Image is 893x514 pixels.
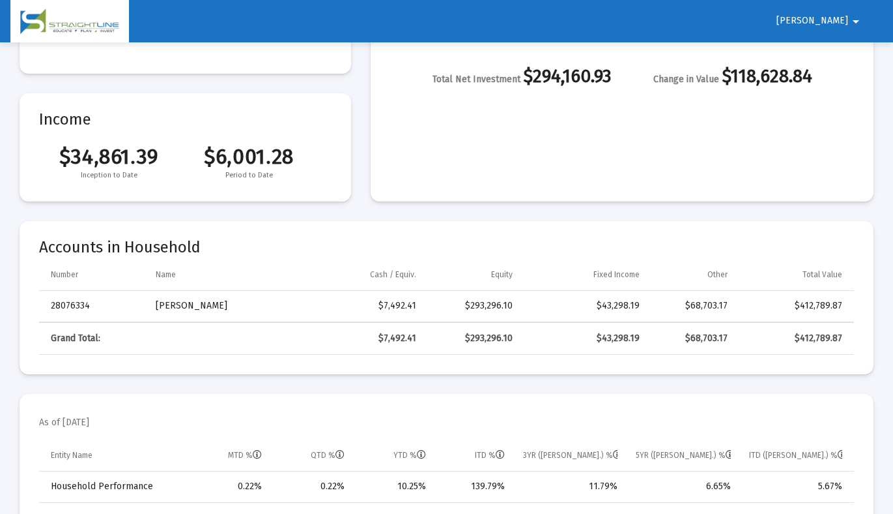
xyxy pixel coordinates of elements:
[39,113,332,126] mat-card-title: Income
[653,74,719,85] span: Change in Value
[475,450,505,461] div: ITD %
[491,269,513,280] div: Equity
[658,332,728,345] div: $68,703.17
[309,332,416,345] div: $7,492.41
[432,74,520,85] span: Total Net Investment
[658,299,728,312] div: $68,703.17
[354,440,435,471] td: Column YTD %
[761,8,879,34] button: [PERSON_NAME]
[39,259,854,355] div: Data grid
[749,450,842,461] div: ITD ([PERSON_NAME].) %
[802,269,842,280] div: Total Value
[271,440,354,471] td: Column QTD %
[531,299,640,312] div: $43,298.19
[39,241,854,254] mat-card-title: Accounts in Household
[370,269,416,280] div: Cash / Equiv.
[51,332,137,345] div: Grand Total:
[156,269,176,280] div: Name
[51,269,78,280] div: Number
[523,480,617,493] div: 11.79%
[636,450,730,461] div: 5YR ([PERSON_NAME].) %
[39,416,89,429] mat-card-subtitle: As of [DATE]
[39,291,147,322] td: 28076334
[51,450,92,461] div: Entity Name
[39,259,147,290] td: Column Number
[425,259,521,290] td: Column Equity
[737,259,854,290] td: Column Total Value
[522,259,649,290] td: Column Fixed Income
[746,299,842,312] div: $412,789.87
[444,480,505,493] div: 139.79%
[20,8,119,35] img: Dashboard
[228,450,262,461] div: MTD %
[636,480,730,493] div: 6.65%
[593,269,640,280] div: Fixed Income
[514,440,627,471] td: Column 3YR (Ann.) %
[300,259,425,290] td: Column Cash / Equiv.
[434,332,512,345] div: $293,296.10
[196,480,262,493] div: 0.22%
[39,472,187,503] td: Household Performance
[649,259,737,290] td: Column Other
[749,480,842,493] div: 5.67%
[309,299,416,312] div: $7,492.41
[531,332,640,345] div: $43,298.19
[523,450,617,461] div: 3YR ([PERSON_NAME].) %
[39,169,179,182] span: Inception to Date
[434,299,512,312] div: $293,296.10
[707,269,728,280] div: Other
[393,450,426,461] div: YTD %
[187,440,271,471] td: Column MTD %
[147,259,300,290] td: Column Name
[627,440,739,471] td: Column 5YR (Ann.) %
[39,440,854,503] div: Data grid
[653,70,812,86] div: $118,628.84
[39,440,187,471] td: Column Entity Name
[39,144,179,169] span: $34,861.39
[435,440,514,471] td: Column ITD %
[311,450,345,461] div: QTD %
[776,16,848,27] span: [PERSON_NAME]
[740,440,854,471] td: Column ITD (Ann.) %
[746,332,842,345] div: $412,789.87
[147,291,300,322] td: [PERSON_NAME]
[179,144,319,169] span: $6,001.28
[432,70,612,86] div: $294,160.93
[363,480,426,493] div: 10.25%
[848,8,864,35] mat-icon: arrow_drop_down
[280,480,345,493] div: 0.22%
[179,169,319,182] span: Period to Date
